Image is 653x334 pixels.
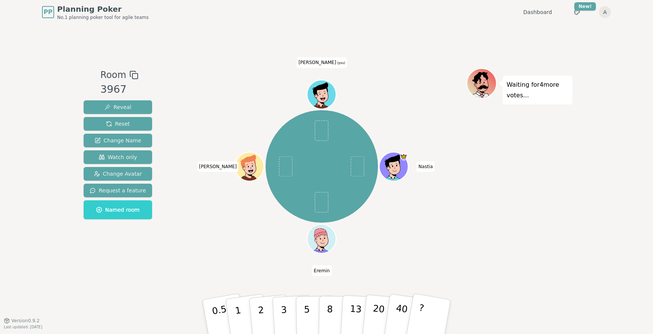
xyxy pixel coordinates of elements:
span: Version 0.9.2 [11,318,40,324]
span: Click to change your name [417,161,435,172]
div: 3967 [100,82,138,97]
a: Dashboard [523,8,552,16]
button: Click to change your avatar [308,81,336,108]
button: Reset [84,117,152,131]
p: Waiting for 4 more votes... [507,80,569,101]
button: Watch only [84,150,152,164]
button: Version0.9.2 [4,318,40,324]
button: Named room [84,200,152,219]
span: Change Avatar [94,170,142,178]
div: New! [574,2,596,11]
button: Change Avatar [84,167,152,181]
span: Nastia is the host [400,153,407,160]
span: (you) [336,61,345,65]
span: Room [100,68,126,82]
span: No.1 planning poker tool for agile teams [57,14,149,20]
button: Request a feature [84,184,152,197]
button: Change Name [84,134,152,147]
span: Last updated: [DATE] [4,325,42,329]
span: Request a feature [90,187,146,194]
button: New! [570,5,584,19]
span: Named room [96,206,140,214]
span: PP [44,8,52,17]
button: A [599,6,611,18]
span: Click to change your name [297,57,347,68]
a: PPPlanning PokerNo.1 planning poker tool for agile teams [42,4,149,20]
button: Reveal [84,100,152,114]
span: Reset [106,120,130,128]
span: Click to change your name [197,161,239,172]
span: Reveal [104,103,131,111]
span: Watch only [99,153,137,161]
span: Click to change your name [312,265,331,276]
span: Change Name [95,137,141,144]
span: Planning Poker [57,4,149,14]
